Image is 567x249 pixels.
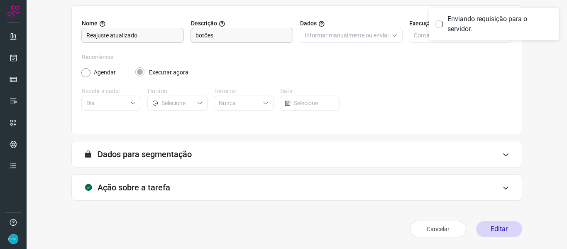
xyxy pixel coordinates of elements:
[214,87,274,96] label: Termina:
[86,96,127,110] input: Selecione
[447,14,553,34] div: Enviando requisição para o servidor.
[191,19,217,28] span: Descrição
[409,19,435,28] span: Execução
[196,28,288,42] input: Forneça uma breve descrição da sua tarefa.
[294,96,334,110] input: Selecione
[7,5,20,17] img: Logo
[82,53,512,62] label: Recorrência
[476,221,522,237] button: Editar
[410,221,466,237] button: Cancelar
[82,19,98,28] span: Nome
[300,19,317,28] span: Dados
[305,28,389,42] input: Selecione o tipo de envio
[86,28,179,42] input: Digite o nome para a sua tarefa.
[94,68,116,77] label: Agendar
[82,87,141,96] label: Repetir a cada:
[219,96,259,110] input: Selecione
[149,68,188,77] label: Executar agora
[414,28,498,42] input: Selecione o tipo de envio
[98,149,192,159] h3: Dados para segmentação
[98,182,170,192] h3: Ação sobre a tarefa
[280,87,340,96] label: Data:
[8,234,18,244] img: 86fc21c22a90fb4bae6cb495ded7e8f6.png
[148,87,207,96] label: Horário:
[161,96,193,110] input: Selecione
